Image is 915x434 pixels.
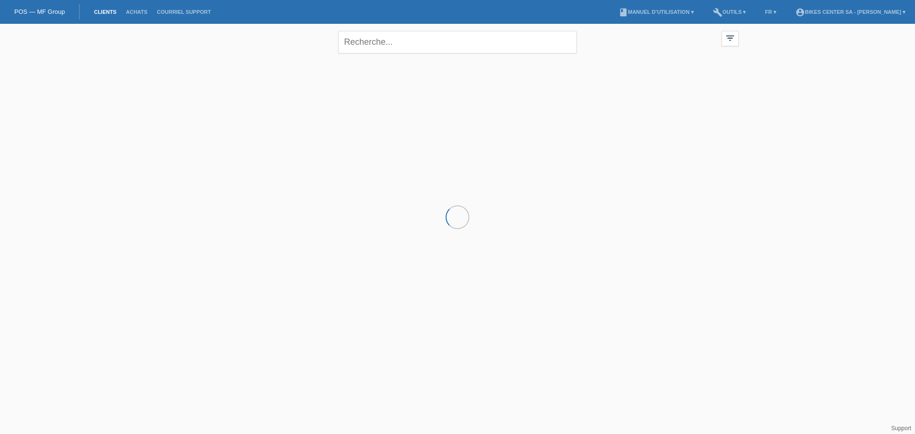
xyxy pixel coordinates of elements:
i: book [619,8,628,17]
i: account_circle [795,8,805,17]
a: account_circleBIKES CENTER SA - [PERSON_NAME] ▾ [791,9,910,15]
a: FR ▾ [760,9,781,15]
input: Recherche... [338,31,577,53]
a: buildOutils ▾ [708,9,751,15]
a: bookManuel d’utilisation ▾ [614,9,699,15]
a: Courriel Support [152,9,215,15]
a: POS — MF Group [14,8,65,15]
i: build [713,8,722,17]
a: Clients [89,9,121,15]
a: Achats [121,9,152,15]
i: filter_list [725,33,735,43]
a: Support [891,425,911,432]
